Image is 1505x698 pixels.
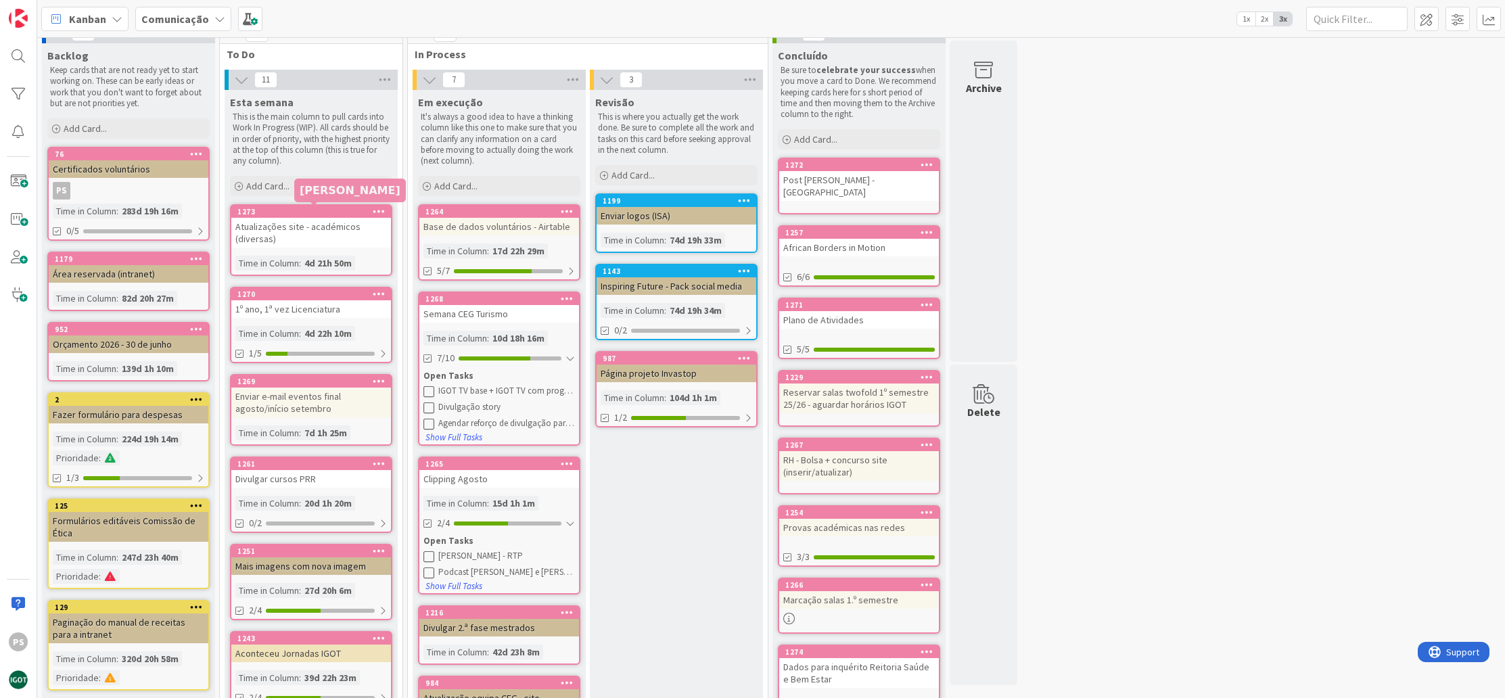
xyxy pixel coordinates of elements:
[1237,12,1255,26] span: 1x
[301,496,355,511] div: 20d 1h 20m
[816,64,916,76] strong: celebrate your success
[611,169,655,181] span: Add Card...
[438,567,575,578] div: Podcast [PERSON_NAME] e [PERSON_NAME]
[419,206,579,235] div: 1264Base de dados voluntários - Airtable
[28,2,62,18] span: Support
[301,670,360,685] div: 39d 22h 23m
[118,651,182,666] div: 320d 20h 58m
[423,496,487,511] div: Time in Column
[47,322,210,381] a: 952Orçamento 2026 - 30 de junhoTime in Column:139d 1h 10m
[64,122,107,135] span: Add Card...
[785,508,939,517] div: 1254
[438,386,575,396] div: IGOT TV base + IGOT TV com programa
[116,361,118,376] span: :
[301,583,355,598] div: 27d 20h 6m
[598,112,755,156] p: This is where you actually get the work done. Be sure to complete all the work and tasks on this ...
[231,458,391,488] div: 1261Divulgar cursos PRR
[49,406,208,423] div: Fazer formulário para despesas
[118,432,182,446] div: 224d 19h 14m
[419,619,579,636] div: Divulgar 2.ª fase mestrados
[53,204,116,218] div: Time in Column
[797,270,810,284] span: 6/6
[597,365,756,382] div: Página projeto Invastop
[1274,12,1292,26] span: 3x
[53,361,116,376] div: Time in Column
[118,204,182,218] div: 283d 19h 16m
[419,607,579,619] div: 1216
[418,292,580,446] a: 1268Semana CEG TurismoTime in Column:10d 18h 16m7/10Open TasksIGOT TV base + IGOT TV com programa...
[231,288,391,318] div: 12701º ano, 1ª vez Licenciatura
[620,72,643,88] span: 3
[69,11,106,27] span: Kanban
[781,65,937,120] p: Be sure to when you move a card to Done. We recommend keeping cards here for s short period of ti...
[664,303,666,318] span: :
[779,371,939,413] div: 1229Reservar salas twofold 1º semestre 25/26 - aguardar horários IGOT
[418,605,580,665] a: 1216Divulgar 2.ª fase mestradosTime in Column:42d 23h 8m
[785,228,939,237] div: 1257
[666,233,725,248] div: 74d 19h 33m
[423,331,487,346] div: Time in Column
[47,49,89,62] span: Backlog
[779,591,939,609] div: Marcação salas 1.º semestre
[601,390,664,405] div: Time in Column
[785,160,939,170] div: 1272
[230,95,294,109] span: Esta semana
[779,299,939,311] div: 1271
[47,147,210,241] a: 76Certificados voluntáriosPSTime in Column:283d 19h 16m0/5
[49,512,208,542] div: Formulários editáveis Comissão de Ética
[595,351,758,427] a: 987Página projeto InvastopTime in Column:104d 1h 1m1/2
[779,171,939,201] div: Post [PERSON_NAME] - [GEOGRAPHIC_DATA]
[9,9,28,28] img: Visit kanbanzone.com
[597,195,756,225] div: 1199Enviar logos (ISA)
[118,550,182,565] div: 247d 23h 40m
[231,545,391,575] div: 1251Mais imagens com nova imagem
[231,288,391,300] div: 1270
[55,149,208,159] div: 76
[779,439,939,451] div: 1267
[419,305,579,323] div: Semana CEG Turismo
[230,544,392,620] a: 1251Mais imagens com nova imagemTime in Column:27d 20h 6m2/4
[231,545,391,557] div: 1251
[597,195,756,207] div: 1199
[425,678,579,688] div: 984
[425,579,483,594] button: Show Full Tasks
[779,451,939,481] div: RH - Bolsa + concurso site (inserir/atualizar)
[49,253,208,265] div: 1179
[53,550,116,565] div: Time in Column
[49,500,208,542] div: 125Formulários editáveis Comissão de Ética
[614,323,627,338] span: 0/2
[442,72,465,88] span: 7
[487,496,489,511] span: :
[49,394,208,406] div: 2
[9,632,28,651] div: PS
[778,225,940,287] a: 1257African Borders in Motion6/6
[779,159,939,171] div: 1272
[237,207,391,216] div: 1273
[779,383,939,413] div: Reservar salas twofold 1º semestre 25/26 - aguardar horários IGOT
[235,326,299,341] div: Time in Column
[779,159,939,201] div: 1272Post [PERSON_NAME] - [GEOGRAPHIC_DATA]
[301,326,355,341] div: 4d 22h 10m
[299,496,301,511] span: :
[415,47,751,61] span: In Process
[53,291,116,306] div: Time in Column
[597,352,756,382] div: 987Página projeto Invastop
[489,645,543,659] div: 42d 23h 8m
[603,354,756,363] div: 987
[785,300,939,310] div: 1271
[779,658,939,688] div: Dados para inquérito Reitoria Saúde e Bem Estar
[49,182,208,200] div: PS
[489,496,538,511] div: 15d 1h 1m
[778,438,940,494] a: 1267RH - Bolsa + concurso site (inserir/atualizar)
[425,207,579,216] div: 1264
[419,607,579,636] div: 1216Divulgar 2.ª fase mestrados
[489,243,548,258] div: 17d 22h 29m
[53,182,70,200] div: PS
[438,402,575,413] div: Divulgação story
[235,425,299,440] div: Time in Column
[49,335,208,353] div: Orçamento 2026 - 30 de junho
[779,227,939,239] div: 1257
[55,501,208,511] div: 125
[231,206,391,248] div: 1273Atualizações site - académicos (diversas)
[55,325,208,334] div: 952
